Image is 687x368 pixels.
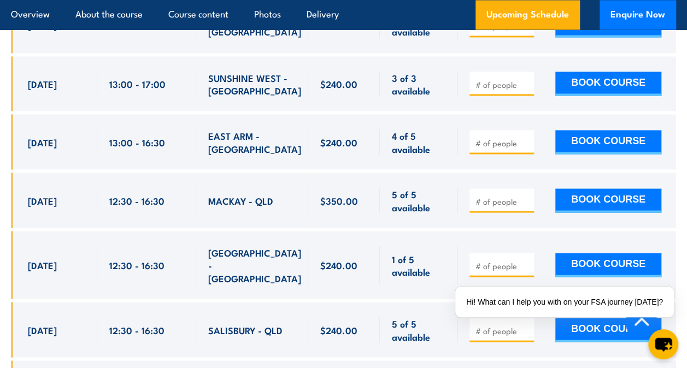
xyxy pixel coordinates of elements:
[320,19,357,31] span: $240.00
[475,137,530,148] input: # of people
[555,188,661,212] button: BOOK COURSE
[320,77,357,90] span: $240.00
[28,323,57,336] span: [DATE]
[475,325,530,336] input: # of people
[392,187,445,213] span: 5 of 5 available
[555,72,661,96] button: BOOK COURSE
[208,71,301,97] span: SUNSHINE WEST - [GEOGRAPHIC_DATA]
[28,135,57,148] span: [DATE]
[320,194,358,206] span: $350.00
[109,135,165,148] span: 13:00 - 16:30
[392,252,445,278] span: 1 of 5 available
[555,130,661,154] button: BOOK COURSE
[208,323,283,336] span: SALISBURY - QLD
[208,129,301,155] span: EAST ARM - [GEOGRAPHIC_DATA]
[28,19,57,31] span: [DATE]
[392,13,445,38] span: 2 of 4 available
[455,287,674,317] div: Hi! What can I help you with on your FSA journey [DATE]?
[392,71,445,97] span: 3 of 3 available
[208,246,301,284] span: [GEOGRAPHIC_DATA] - [GEOGRAPHIC_DATA]
[28,77,57,90] span: [DATE]
[555,318,661,342] button: BOOK COURSE
[109,77,166,90] span: 13:00 - 17:00
[320,323,357,336] span: $240.00
[475,260,530,271] input: # of people
[208,194,273,206] span: MACKAY - QLD
[28,258,57,271] span: [DATE]
[109,323,165,336] span: 12:30 - 16:30
[475,79,530,90] input: # of people
[475,195,530,206] input: # of people
[555,253,661,277] button: BOOK COURSE
[320,258,357,271] span: $240.00
[392,129,445,155] span: 4 of 5 available
[28,194,57,206] span: [DATE]
[109,194,165,206] span: 12:30 - 16:30
[392,317,445,342] span: 5 of 5 available
[320,135,357,148] span: $240.00
[109,258,165,271] span: 12:30 - 16:30
[648,329,678,359] button: chat-button
[109,19,165,31] span: 12:30 - 16:30
[208,13,301,38] span: MULGRAVE - [GEOGRAPHIC_DATA]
